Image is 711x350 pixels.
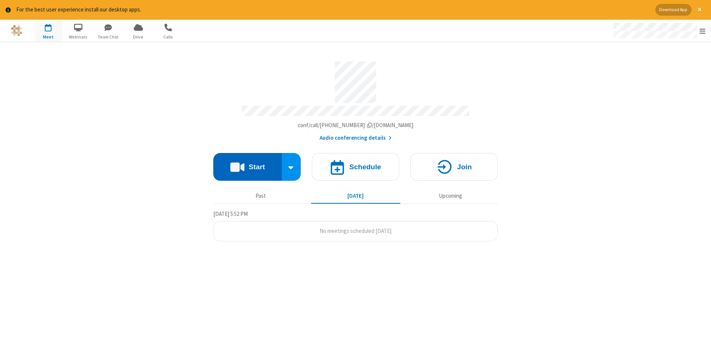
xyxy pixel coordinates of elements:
[298,121,414,130] button: Copy my meeting room linkCopy my meeting room link
[213,210,248,217] span: [DATE] 5:52 PM
[406,189,495,203] button: Upcoming
[216,189,306,203] button: Past
[311,189,400,203] button: [DATE]
[94,34,122,40] span: Team Chat
[11,25,22,36] img: QA Selenium DO NOT DELETE OR CHANGE
[34,34,62,40] span: Meet
[457,163,472,170] h4: Join
[3,20,30,42] button: Logo
[694,4,705,16] button: Close alert
[154,34,182,40] span: Calls
[298,122,414,129] span: Copy my meeting room link
[64,34,92,40] span: Webinars
[124,34,152,40] span: Drive
[320,134,392,142] button: Audio conferencing details
[213,56,498,142] section: Account details
[213,210,498,241] section: Today's Meetings
[312,153,399,181] button: Schedule
[410,153,498,181] button: Join
[16,6,650,14] div: For the best user experience install our desktop apps.
[655,4,691,16] button: Download App
[213,153,282,181] button: Start
[282,153,301,181] div: Start conference options
[607,20,711,42] div: Open menu
[248,163,265,170] h4: Start
[320,227,391,234] span: No meetings scheduled [DATE]
[349,163,381,170] h4: Schedule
